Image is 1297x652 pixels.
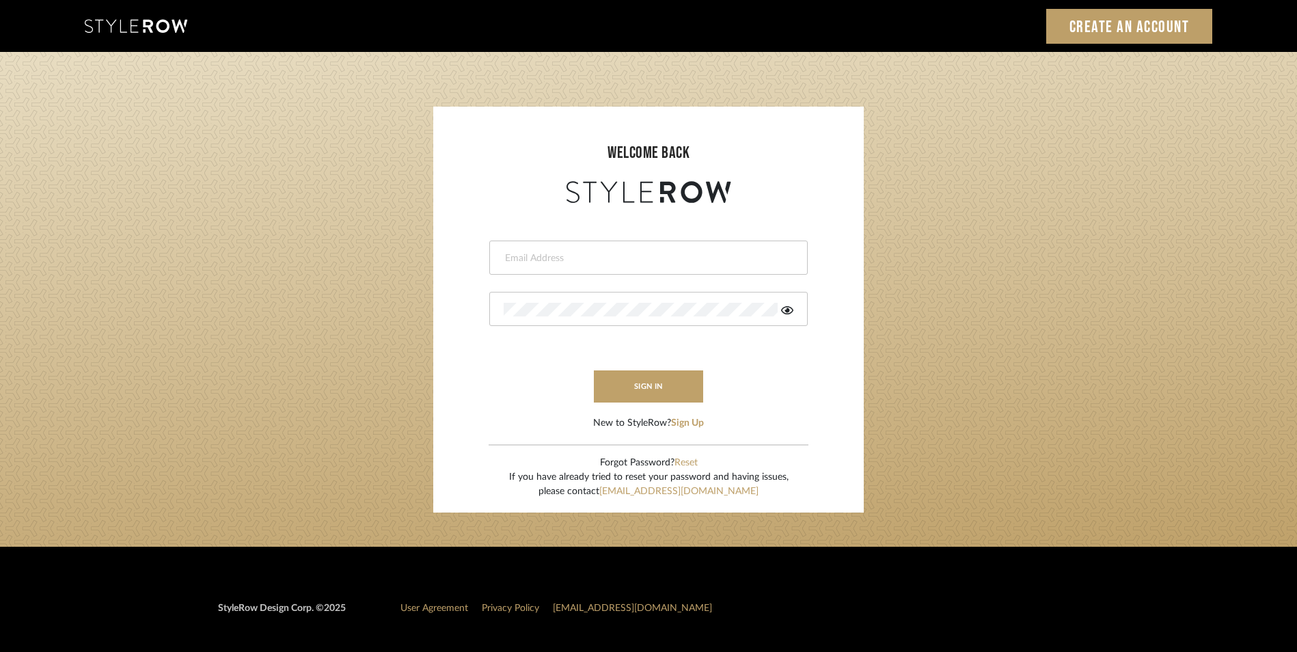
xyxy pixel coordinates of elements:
[509,456,789,470] div: Forgot Password?
[504,252,790,265] input: Email Address
[447,141,850,165] div: welcome back
[1046,9,1213,44] a: Create an Account
[482,603,539,613] a: Privacy Policy
[400,603,468,613] a: User Agreement
[674,456,698,470] button: Reset
[509,470,789,499] div: If you have already tried to reset your password and having issues, please contact
[594,370,703,403] button: sign in
[553,603,712,613] a: [EMAIL_ADDRESS][DOMAIN_NAME]
[599,487,759,496] a: [EMAIL_ADDRESS][DOMAIN_NAME]
[593,416,704,431] div: New to StyleRow?
[218,601,346,627] div: StyleRow Design Corp. ©2025
[671,416,704,431] button: Sign Up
